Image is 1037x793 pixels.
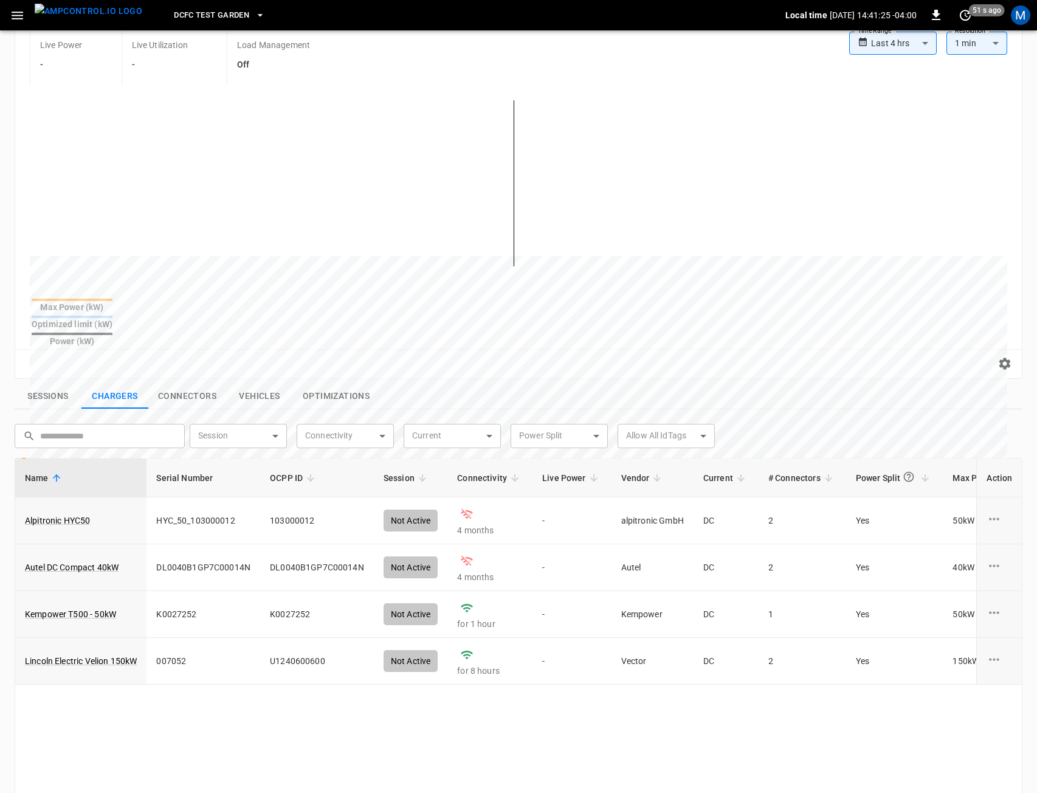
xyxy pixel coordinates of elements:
[132,58,188,72] h6: -
[759,638,846,685] td: 2
[384,471,430,485] span: Session
[81,384,148,409] button: show latest charge points
[969,4,1005,16] span: 51 s ago
[169,4,270,27] button: DCFC Test Garden
[976,459,1022,497] th: Action
[226,384,293,409] button: show latest vehicles
[987,558,1012,577] div: charge point options
[532,638,612,685] td: -
[270,471,319,485] span: OCPP ID
[542,471,602,485] span: Live Power
[40,58,83,72] h6: -
[703,471,749,485] span: Current
[146,459,260,497] th: Serial Number
[612,638,694,685] td: Vector
[35,4,142,19] img: ampcontrol.io logo
[457,471,523,485] span: Connectivity
[830,9,917,21] p: [DATE] 14:41:25 -04:00
[1011,5,1030,25] div: profile-icon
[457,665,523,677] p: for 8 hours
[25,608,116,620] a: Kempower T500 - 50kW
[946,32,1007,55] div: 1 min
[785,9,827,21] p: Local time
[943,638,1021,685] td: 150 kW
[293,384,379,409] button: show latest optimizations
[987,511,1012,530] div: charge point options
[25,514,90,527] a: Alpitronic HYC50
[237,39,310,51] p: Load Management
[856,466,934,490] span: Power Split
[132,39,188,51] p: Live Utilization
[237,58,310,72] h6: Off
[768,471,836,485] span: # Connectors
[956,5,975,25] button: set refresh interval
[953,471,1011,485] span: Max Power
[858,26,892,36] label: Time Range
[694,638,759,685] td: DC
[25,655,137,667] a: Lincoln Electric Velion 150kW
[25,561,119,573] a: Autel DC Compact 40kW
[955,26,985,36] label: Resolution
[846,638,943,685] td: Yes
[871,32,937,55] div: Last 4 hrs
[25,471,64,485] span: Name
[987,605,1012,623] div: charge point options
[174,9,249,23] span: DCFC Test Garden
[987,652,1012,670] div: charge point options
[260,638,374,685] td: U1240600600
[148,384,226,409] button: show latest connectors
[384,650,438,672] div: Not Active
[15,384,81,409] button: show latest sessions
[146,638,260,685] td: 007052
[40,39,83,51] p: Live Power
[621,471,666,485] span: Vendor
